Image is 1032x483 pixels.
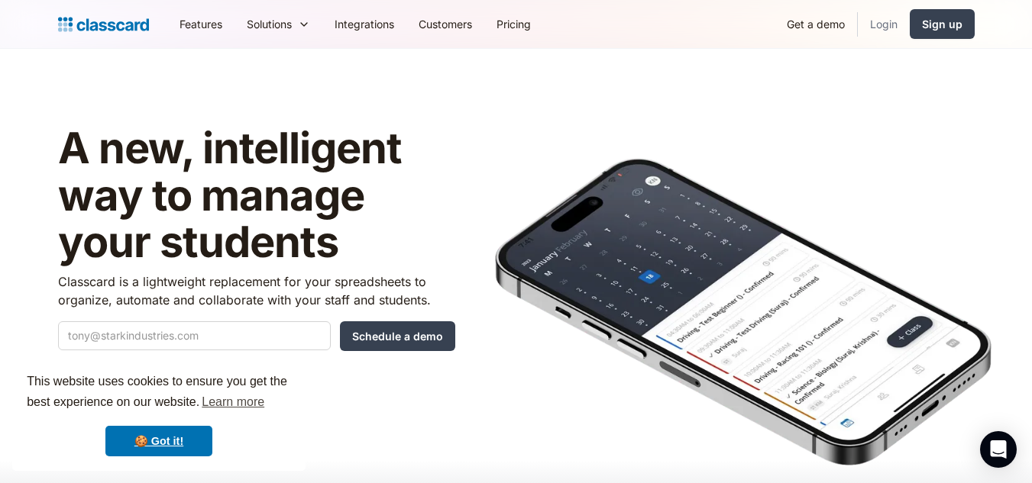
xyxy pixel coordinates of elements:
[199,391,267,414] a: learn more about cookies
[484,7,543,41] a: Pricing
[858,7,910,41] a: Login
[235,7,322,41] div: Solutions
[27,372,291,414] span: This website uses cookies to ensure you get the best experience on our website.
[58,321,455,351] form: Quick Demo Form
[910,9,975,39] a: Sign up
[922,16,962,32] div: Sign up
[58,321,331,350] input: tony@starkindustries.com
[340,321,455,351] input: Schedule a demo
[58,125,455,266] h1: A new, intelligent way to manage your students
[775,7,857,41] a: Get a demo
[167,7,235,41] a: Features
[247,16,292,32] div: Solutions
[406,7,484,41] a: Customers
[58,14,149,35] a: Logo
[58,272,455,309] p: Classcard is a lightweight replacement for your spreadsheets to organize, automate and collaborat...
[105,426,212,456] a: dismiss cookie message
[12,358,306,471] div: cookieconsent
[980,431,1017,468] div: Open Intercom Messenger
[322,7,406,41] a: Integrations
